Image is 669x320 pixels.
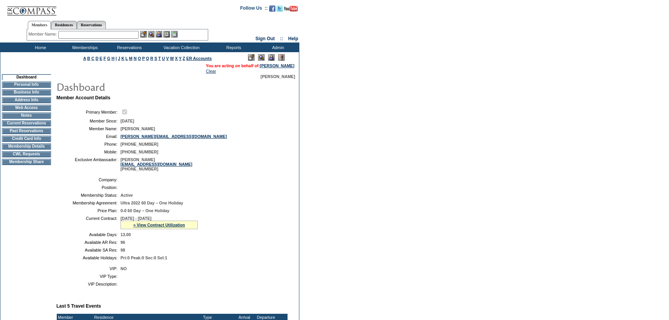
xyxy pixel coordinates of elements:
[278,54,285,61] img: Log Concern/Member Elevation
[59,208,117,213] td: Price Plan:
[59,157,117,171] td: Exclusive Ambassador:
[29,31,58,37] div: Member Name:
[121,208,170,213] span: 0-0 60 Day – One Holiday
[2,159,51,165] td: Membership Share
[121,119,134,123] span: [DATE]
[59,274,117,279] td: VIP Type:
[133,223,185,227] a: » View Contract Utilization
[148,31,155,37] img: View
[87,56,90,61] a: B
[2,136,51,142] td: Credit Card Info
[115,56,117,61] a: I
[56,95,110,100] b: Member Account Details
[175,56,178,61] a: X
[59,248,117,252] td: Available SA Res:
[121,255,167,260] span: Pri:0 Peak:0 Sec:0 Sel:1
[211,43,255,52] td: Reports
[284,6,298,12] img: Subscribe to our YouTube Channel
[59,108,117,116] td: Primary Member:
[59,255,117,260] td: Available Holidays:
[59,240,117,245] td: Available AR Res:
[83,56,86,61] a: A
[140,31,147,37] img: b_edit.gif
[121,193,133,197] span: Active
[100,56,102,61] a: E
[240,5,268,14] td: Follow Us ::
[77,21,106,29] a: Reservations
[17,43,62,52] td: Home
[2,143,51,150] td: Membership Details
[121,162,192,167] a: [EMAIL_ADDRESS][DOMAIN_NAME]
[155,56,157,61] a: S
[206,63,294,68] span: You are acting on behalf of:
[151,43,211,52] td: Vacation Collection
[121,201,183,205] span: Ultra 2022 60 Day – One Holiday
[2,120,51,126] td: Current Reservations
[248,54,255,61] img: Edit Mode
[258,54,265,61] img: View Mode
[260,63,294,68] a: [PERSON_NAME]
[121,134,227,139] a: [PERSON_NAME][EMAIL_ADDRESS][DOMAIN_NAME]
[59,282,117,286] td: VIP Description:
[59,126,117,131] td: Member Name:
[59,142,117,146] td: Phone:
[277,8,283,12] a: Follow us on Twitter
[59,201,117,205] td: Membership Agreement:
[158,56,161,61] a: T
[121,126,155,131] span: [PERSON_NAME]
[91,56,94,61] a: C
[162,56,165,61] a: U
[121,216,151,221] span: [DATE] - [DATE]
[121,240,125,245] span: 96
[142,56,145,61] a: P
[59,119,117,123] td: Member Since:
[51,21,77,29] a: Residences
[163,31,170,37] img: Reservations
[2,151,51,157] td: CWL Requests
[261,74,295,79] span: [PERSON_NAME]
[183,56,185,61] a: Z
[269,8,275,12] a: Become our fan on Facebook
[170,56,174,61] a: W
[56,303,101,309] b: Last 5 Travel Events
[118,56,120,61] a: J
[146,56,149,61] a: Q
[2,112,51,119] td: Notes
[121,150,158,154] span: [PHONE_NUMBER]
[59,150,117,154] td: Mobile:
[138,56,141,61] a: O
[284,8,298,12] a: Subscribe to our YouTube Channel
[255,36,275,41] a: Sign Out
[121,248,125,252] span: 98
[59,232,117,237] td: Available Days:
[2,105,51,111] td: Web Access
[280,36,283,41] span: ::
[2,97,51,103] td: Address Info
[166,56,169,61] a: V
[121,157,192,171] span: [PERSON_NAME] [PHONE_NUMBER]
[95,56,98,61] a: D
[28,21,51,29] a: Members
[104,56,106,61] a: F
[106,43,151,52] td: Reservations
[59,216,117,229] td: Current Contract:
[121,142,158,146] span: [PHONE_NUMBER]
[107,56,110,61] a: G
[121,232,131,237] span: 13.00
[268,54,275,61] img: Impersonate
[156,31,162,37] img: Impersonate
[277,5,283,12] img: Follow us on Twitter
[171,31,178,37] img: b_calculator.gif
[179,56,182,61] a: Y
[150,56,153,61] a: R
[134,56,137,61] a: N
[288,36,298,41] a: Help
[121,56,124,61] a: K
[112,56,115,61] a: H
[59,177,117,182] td: Company:
[59,266,117,271] td: VIP:
[2,74,51,80] td: Dashboard
[206,69,216,73] a: Clear
[2,128,51,134] td: Past Reservations
[62,43,106,52] td: Memberships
